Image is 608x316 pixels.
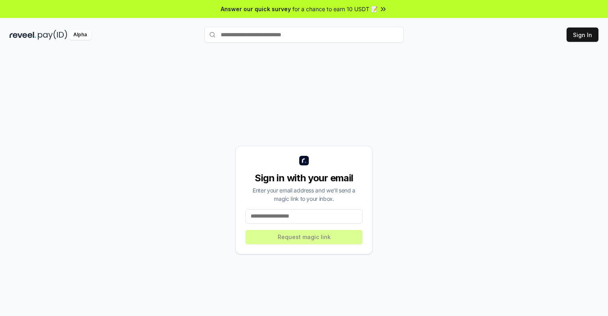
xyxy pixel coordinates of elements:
[38,30,67,40] img: pay_id
[245,186,363,203] div: Enter your email address and we’ll send a magic link to your inbox.
[10,30,36,40] img: reveel_dark
[69,30,91,40] div: Alpha
[299,156,309,165] img: logo_small
[245,172,363,184] div: Sign in with your email
[567,27,598,42] button: Sign In
[292,5,378,13] span: for a chance to earn 10 USDT 📝
[221,5,291,13] span: Answer our quick survey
